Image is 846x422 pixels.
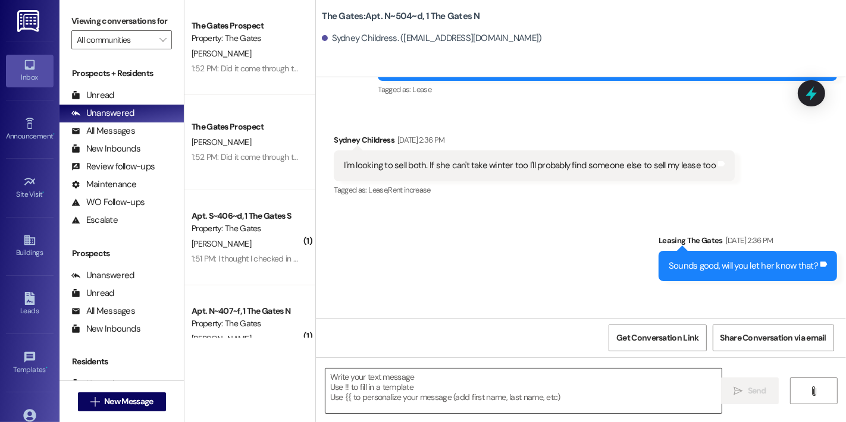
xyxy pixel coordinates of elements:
[322,10,480,23] b: The Gates: Apt. N~504~d, 1 The Gates N
[71,107,134,119] div: Unanswered
[192,121,302,133] div: The Gates Prospect
[71,305,135,317] div: All Messages
[721,377,779,404] button: Send
[344,159,716,172] div: I'm looking to sell both. If she can't take winter too I'll probably find someone else to sell my...
[71,323,140,335] div: New Inbounds
[71,12,172,30] label: Viewing conversations for
[59,355,184,368] div: Residents
[334,134,735,150] div: Sydney Childress
[394,134,445,146] div: [DATE] 2:36 PM
[368,185,388,195] span: Lease ,
[192,253,485,264] div: 1:51 PM: I thought I checked in because I have all the stuff. But could I come by [DATE]?
[669,260,818,272] div: Sounds good, will you let her know that?
[616,332,698,344] span: Get Conversation Link
[71,287,114,300] div: Unread
[192,48,251,59] span: [PERSON_NAME]
[412,84,431,95] span: Lease
[71,89,114,102] div: Unread
[334,181,735,199] div: Tagged as:
[59,67,184,80] div: Prospects + Residents
[159,35,166,45] i: 
[322,32,541,45] div: Sydney Childress. ([EMAIL_ADDRESS][DOMAIN_NAME])
[334,317,444,333] div: Sydney Childress
[6,172,54,204] a: Site Visit •
[192,20,302,32] div: The Gates Prospect
[192,32,302,45] div: Property: The Gates
[192,305,302,317] div: Apt. N~407~f, 1 The Gates N
[46,364,48,372] span: •
[713,325,834,351] button: Share Conversation via email
[6,230,54,262] a: Buildings
[192,63,562,74] div: 1:52 PM: Did it come through that I signed it? I signed something and then it won't let me pay ju...
[104,395,153,408] span: New Message
[748,385,766,397] span: Send
[723,234,773,247] div: [DATE] 2:36 PM
[192,152,562,162] div: 1:52 PM: Did it come through that I signed it? I signed something and then it won't let me pay ju...
[378,81,837,98] div: Tagged as:
[192,238,251,249] span: [PERSON_NAME]
[192,317,302,330] div: Property: The Gates
[78,392,166,411] button: New Message
[192,333,251,344] span: [PERSON_NAME]
[192,137,251,147] span: [PERSON_NAME]
[809,386,818,396] i: 
[71,196,145,209] div: WO Follow-ups
[720,332,826,344] span: Share Conversation via email
[71,125,135,137] div: All Messages
[609,325,706,351] button: Get Conversation Link
[6,347,54,379] a: Templates •
[6,55,54,87] a: Inbox
[53,130,55,138] span: •
[734,386,742,396] i: 
[394,317,444,329] div: [DATE] 2:37 PM
[17,10,42,32] img: ResiDesk Logo
[77,30,153,49] input: All communities
[6,288,54,320] a: Leads
[71,377,114,390] div: Unread
[90,397,99,407] i: 
[71,178,137,191] div: Maintenance
[71,214,118,226] div: Escalate
[43,188,45,197] span: •
[71,269,134,282] div: Unanswered
[192,222,302,235] div: Property: The Gates
[71,143,140,155] div: New Inbounds
[59,247,184,260] div: Prospects
[192,210,302,222] div: Apt. S~406~d, 1 The Gates S
[388,185,431,195] span: Rent increase
[659,234,837,251] div: Leasing The Gates
[71,160,155,173] div: Review follow-ups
